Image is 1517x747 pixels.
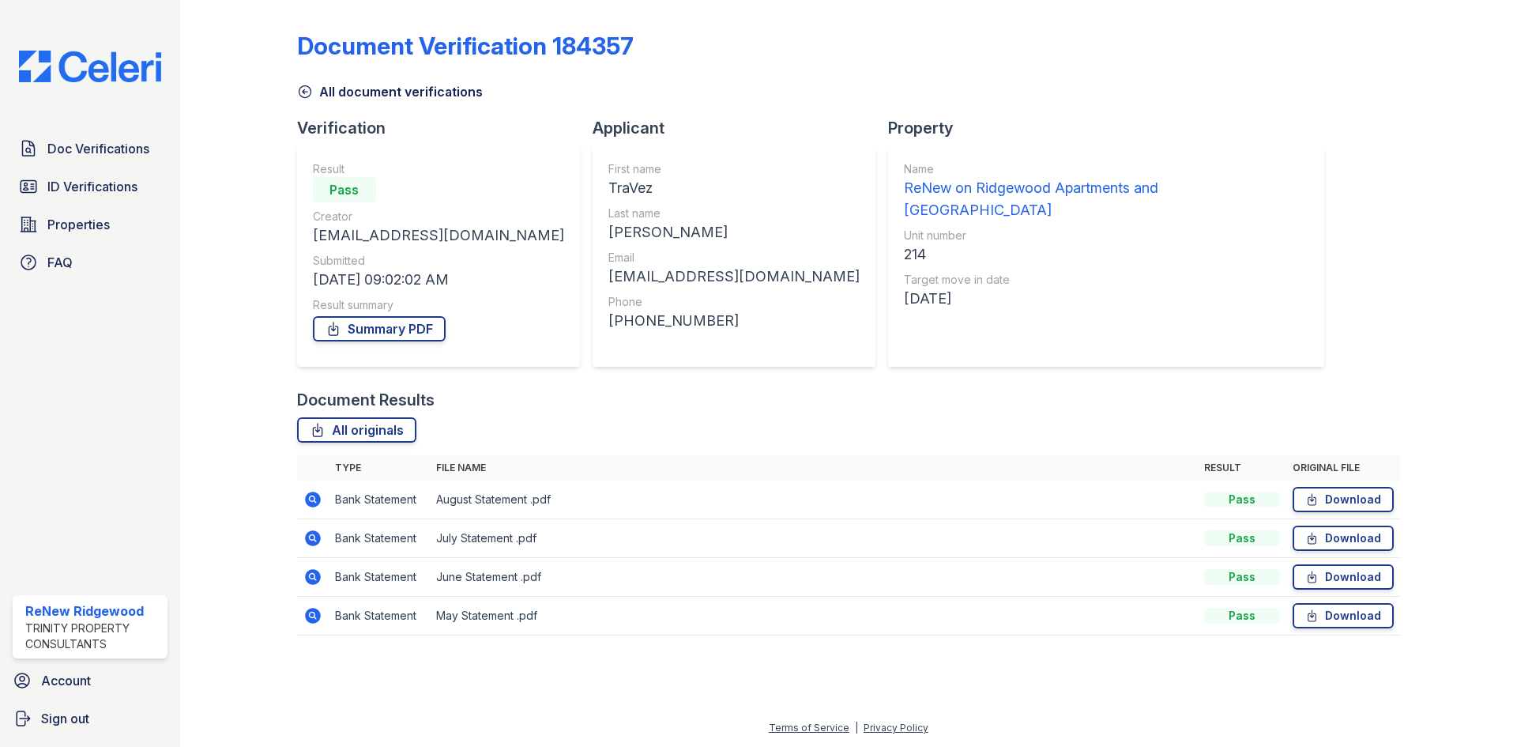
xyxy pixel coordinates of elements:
[25,602,161,621] div: ReNew Ridgewood
[608,250,860,266] div: Email
[313,253,564,269] div: Submitted
[430,558,1198,597] td: June Statement .pdf
[313,269,564,291] div: [DATE] 09:02:02 AM
[297,117,593,139] div: Verification
[608,161,860,177] div: First name
[608,206,860,221] div: Last name
[888,117,1337,139] div: Property
[1204,608,1280,624] div: Pass
[904,161,1308,221] a: Name ReNew on Ridgewood Apartments and [GEOGRAPHIC_DATA]
[904,272,1308,288] div: Target move in date
[297,389,435,411] div: Document Results
[313,224,564,247] div: [EMAIL_ADDRESS][DOMAIN_NAME]
[41,671,91,690] span: Account
[1293,487,1394,512] a: Download
[769,722,849,734] a: Terms of Service
[313,316,446,341] a: Summary PDF
[41,709,89,728] span: Sign out
[297,417,416,443] a: All originals
[1198,455,1286,481] th: Result
[297,82,483,101] a: All document verifications
[1204,530,1280,546] div: Pass
[1204,569,1280,585] div: Pass
[6,51,174,82] img: CE_Logo_Blue-a8612792a0a2168367f1c8372b55b34899dd931a85d93a1a3d3e32e68fde9ad4.png
[904,243,1308,266] div: 214
[430,519,1198,558] td: July Statement .pdf
[904,161,1308,177] div: Name
[313,177,376,202] div: Pass
[430,481,1198,519] td: August Statement .pdf
[329,455,430,481] th: Type
[608,177,860,199] div: TraVez
[1451,684,1501,731] iframe: chat widget
[13,209,168,240] a: Properties
[1286,455,1400,481] th: Original file
[25,621,161,652] div: Trinity Property Consultants
[1293,564,1394,590] a: Download
[313,209,564,224] div: Creator
[855,722,858,734] div: |
[904,177,1308,221] div: ReNew on Ridgewood Apartments and [GEOGRAPHIC_DATA]
[47,253,73,272] span: FAQ
[329,519,430,558] td: Bank Statement
[313,161,564,177] div: Result
[608,266,860,288] div: [EMAIL_ADDRESS][DOMAIN_NAME]
[593,117,888,139] div: Applicant
[329,597,430,636] td: Bank Statement
[1293,603,1394,628] a: Download
[297,32,634,60] div: Document Verification 184357
[13,171,168,202] a: ID Verifications
[13,133,168,164] a: Doc Verifications
[904,288,1308,310] div: [DATE]
[1204,492,1280,507] div: Pass
[608,221,860,243] div: [PERSON_NAME]
[430,455,1198,481] th: File name
[47,139,149,158] span: Doc Verifications
[864,722,928,734] a: Privacy Policy
[608,310,860,332] div: [PHONE_NUMBER]
[329,481,430,519] td: Bank Statement
[329,558,430,597] td: Bank Statement
[6,665,174,696] a: Account
[6,703,174,734] a: Sign out
[608,294,860,310] div: Phone
[904,228,1308,243] div: Unit number
[47,215,110,234] span: Properties
[1293,526,1394,551] a: Download
[47,177,137,196] span: ID Verifications
[13,247,168,278] a: FAQ
[430,597,1198,636] td: May Statement .pdf
[313,297,564,313] div: Result summary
